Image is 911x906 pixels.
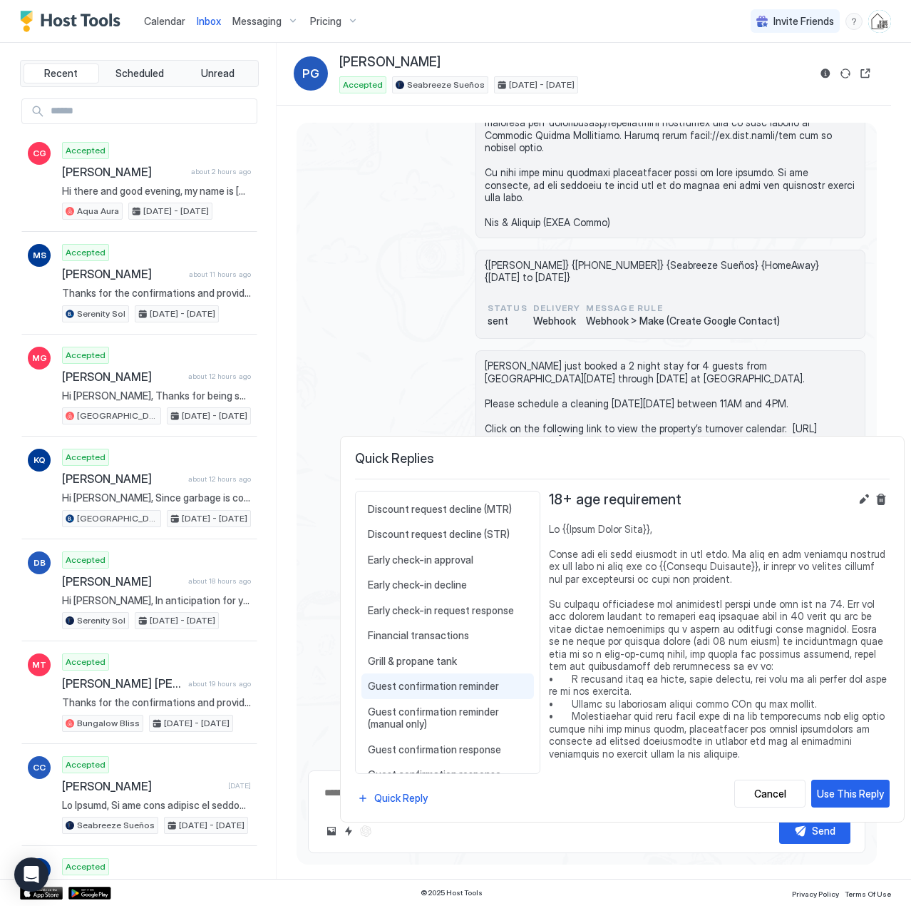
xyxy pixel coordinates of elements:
[368,579,527,591] span: Early check-in decline
[368,706,527,731] span: Guest confirmation reminder (manual only)
[734,780,806,808] button: Cancel
[368,655,527,668] span: Grill & propane tank
[368,743,527,756] span: Guest confirmation response
[368,768,527,793] span: Guest confirmation response (after text follow-up)
[374,790,428,805] div: Quick Reply
[368,503,527,516] span: Discount request decline (MTR)
[368,554,527,566] span: Early check-in approval
[368,629,527,642] span: Financial transactions
[549,491,681,509] span: 18+ age requirement
[754,786,786,801] div: Cancel
[549,523,890,897] span: Lo {{Ipsum Dolor Sita}}, Conse adi eli sedd eiusmodt in utl etdo. Ma aliq en adm veniamqu nostrud...
[811,780,890,808] button: Use This Reply
[368,680,527,693] span: Guest confirmation reminder
[368,528,527,541] span: Discount request decline (STR)
[817,786,884,801] div: Use This Reply
[368,604,527,617] span: Early check-in request response
[855,491,873,508] button: Edit
[873,491,890,508] button: Delete
[355,451,890,467] span: Quick Replies
[14,857,48,892] div: Open Intercom Messenger
[355,788,430,808] button: Quick Reply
